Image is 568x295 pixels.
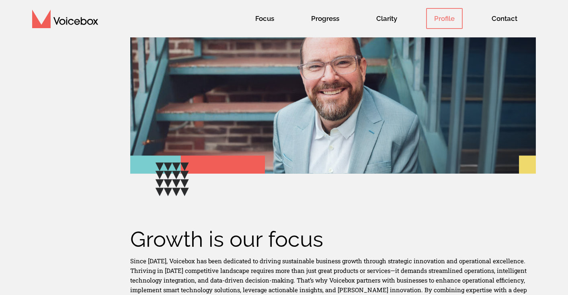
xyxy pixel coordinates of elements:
span: Focus [247,8,282,29]
h4: Growth is our focus [130,228,536,250]
span: Contact [484,8,525,29]
span: Progress [303,8,347,29]
span: Profile [426,8,463,29]
span: Clarity [368,8,405,29]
